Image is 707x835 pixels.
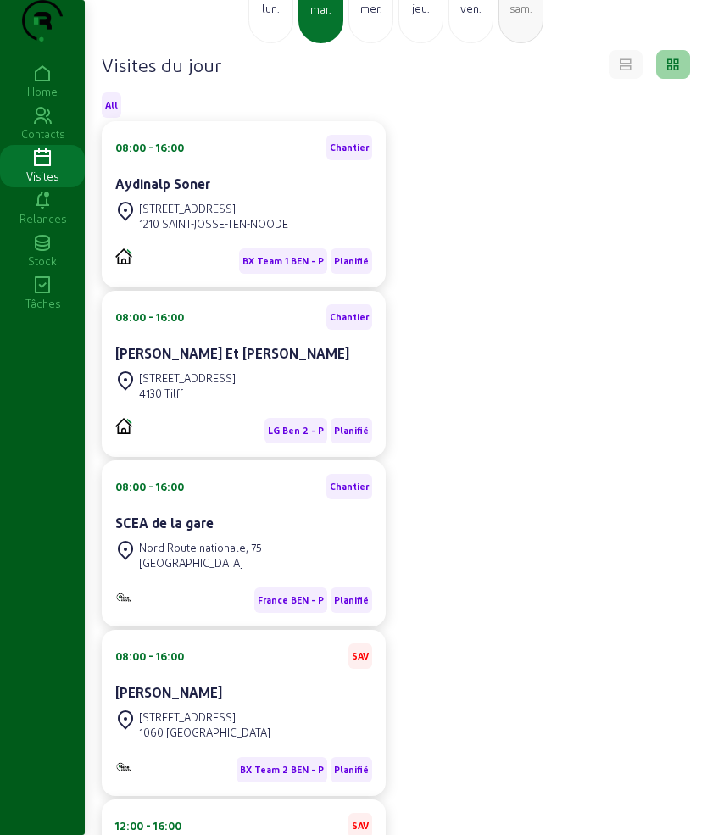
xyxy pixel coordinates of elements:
[300,2,342,17] div: mar.
[334,764,369,776] span: Planifié
[115,248,132,264] img: PVELEC
[139,540,262,555] div: Nord Route nationale, 75
[330,481,369,493] span: Chantier
[330,142,369,153] span: Chantier
[139,555,262,571] div: [GEOGRAPHIC_DATA]
[334,255,369,267] span: Planifié
[349,1,392,16] div: mer.
[399,1,443,16] div: jeu.
[330,311,369,323] span: Chantier
[352,650,369,662] span: SAV
[115,515,214,531] cam-card-title: SCEA de la gare
[139,201,288,216] div: [STREET_ADDRESS]
[258,594,324,606] span: France BEN - P
[115,761,132,772] img: Monitoring et Maintenance
[139,370,236,386] div: [STREET_ADDRESS]
[115,345,349,361] cam-card-title: [PERSON_NAME] Et [PERSON_NAME]
[249,1,292,16] div: lun.
[352,820,369,832] span: SAV
[334,425,369,437] span: Planifié
[449,1,493,16] div: ven.
[115,309,184,325] div: 08:00 - 16:00
[115,818,181,833] div: 12:00 - 16:00
[115,684,222,700] cam-card-title: [PERSON_NAME]
[242,255,324,267] span: BX Team 1 BEN - P
[115,175,210,192] cam-card-title: Aydinalp Soner
[139,710,270,725] div: [STREET_ADDRESS]
[115,140,184,155] div: 08:00 - 16:00
[139,386,236,401] div: 4130 Tilff
[268,425,324,437] span: LG Ben 2 - P
[115,592,132,603] img: B2B - PVELEC
[105,99,118,111] span: All
[102,53,221,76] h4: Visites du jour
[334,594,369,606] span: Planifié
[499,1,543,16] div: sam.
[115,479,184,494] div: 08:00 - 16:00
[115,649,184,664] div: 08:00 - 16:00
[139,725,270,740] div: 1060 [GEOGRAPHIC_DATA]
[115,418,132,434] img: PVELEC
[139,216,288,231] div: 1210 SAINT-JOSSE-TEN-NOODE
[240,764,324,776] span: BX Team 2 BEN - P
